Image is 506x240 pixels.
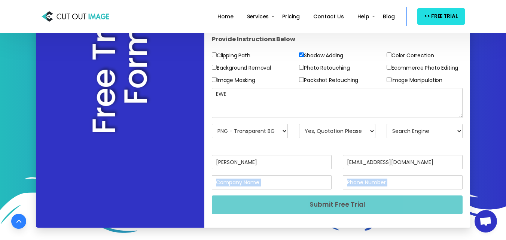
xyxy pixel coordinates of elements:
[299,76,358,85] label: Packshot Retouching
[212,63,271,73] label: Background Removal
[212,76,255,85] label: Image Masking
[212,195,463,214] button: Submit Free Trial
[282,13,300,20] span: Pricing
[313,13,344,20] span: Contact Us
[343,155,463,169] input: Email Address (Required)
[357,13,369,20] span: Help
[212,155,332,169] input: Full Name (Required)
[212,28,463,51] h4: Provide Instructions Below
[387,63,458,73] label: Ecommerce Photo Editing
[299,63,350,73] label: Photo Retouching
[279,8,303,25] a: Pricing
[42,9,109,24] img: Cut Out Image: Photo Cut Out Service Provider
[354,8,372,25] a: Help
[310,8,347,25] a: Contact Us
[387,52,391,57] input: Color Correction
[424,12,458,21] span: >> FREE TRIAL
[387,76,442,85] label: Image Manipulation
[299,77,304,82] input: Packshot Retouching
[11,214,26,229] a: Go to top
[387,51,434,60] label: Color Correction
[244,8,272,25] a: Services
[383,13,395,20] span: Blog
[343,175,463,189] input: Phone Number
[217,13,233,20] span: Home
[299,51,343,60] label: Shadow Adding
[214,8,236,25] a: Home
[299,65,304,70] input: Photo Retouching
[212,77,217,82] input: Image Masking
[387,77,391,82] input: Image Manipulation
[212,65,217,70] input: Background Removal
[417,8,464,24] a: >> FREE TRIAL
[387,65,391,70] input: Ecommerce Photo Editing
[475,210,497,233] a: دردشة مفتوحة
[212,51,250,60] label: Clipping Path
[380,8,398,25] a: Blog
[212,52,217,57] input: Clipping Path
[212,175,332,189] input: Company Name
[299,52,304,57] input: Shadow Adding
[247,13,269,20] span: Services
